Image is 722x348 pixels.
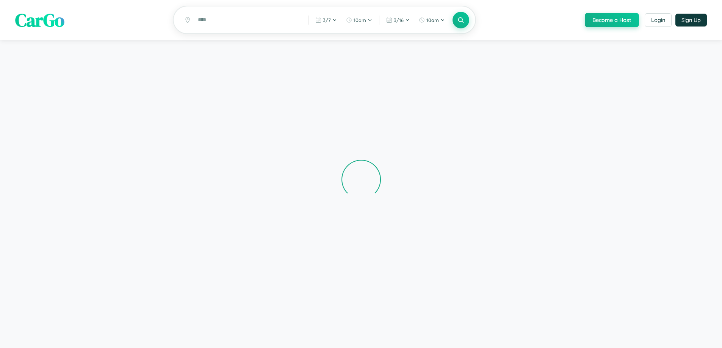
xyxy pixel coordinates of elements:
[323,17,331,23] span: 3 / 7
[645,13,672,27] button: Login
[675,14,707,27] button: Sign Up
[382,14,413,26] button: 3/16
[312,14,341,26] button: 3/7
[394,17,404,23] span: 3 / 16
[342,14,376,26] button: 10am
[426,17,439,23] span: 10am
[415,14,449,26] button: 10am
[15,8,64,33] span: CarGo
[585,13,639,27] button: Become a Host
[354,17,366,23] span: 10am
